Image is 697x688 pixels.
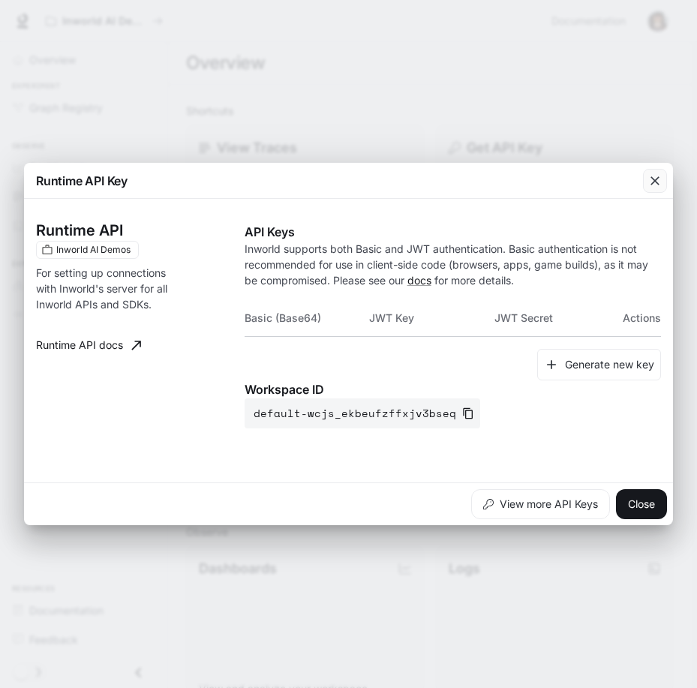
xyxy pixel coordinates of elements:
[245,380,661,398] p: Workspace ID
[245,300,370,336] th: Basic (Base64)
[494,300,620,336] th: JWT Secret
[616,489,667,519] button: Close
[36,241,139,259] div: These keys will apply to your current workspace only
[369,300,494,336] th: JWT Key
[36,172,128,190] p: Runtime API Key
[36,265,183,312] p: For setting up connections with Inworld's server for all Inworld APIs and SDKs.
[50,243,137,257] span: Inworld AI Demos
[471,489,610,519] button: View more API Keys
[245,241,661,288] p: Inworld supports both Basic and JWT authentication. Basic authentication is not recommended for u...
[619,300,661,336] th: Actions
[537,349,661,381] button: Generate new key
[245,223,661,241] p: API Keys
[407,274,431,287] a: docs
[30,330,147,360] a: Runtime API docs
[36,223,123,238] h3: Runtime API
[245,398,480,428] button: default-wcjs_ekbeufzffxjv3bseq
